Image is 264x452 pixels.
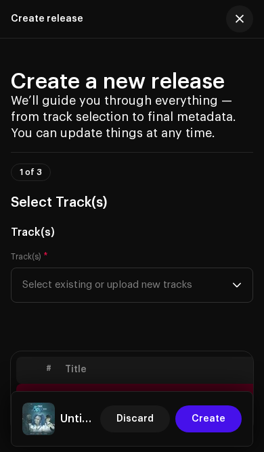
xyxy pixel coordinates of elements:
[11,93,253,141] h4: We’ll guide you through everything — from track selection to final metadata. You can update thing...
[22,268,232,302] span: Select existing or upload new tracks
[11,14,83,24] div: Create release
[116,405,154,432] span: Discard
[38,357,60,384] th: #
[11,71,253,93] h2: Create a new release
[192,405,225,432] span: Create
[232,268,242,302] div: dropdown trigger
[22,403,55,435] img: ffb7033c-96d7-4674-aee4-342ecb63e924
[11,192,253,214] h3: Select Track(s)
[11,224,253,241] h5: Track(s)
[11,251,48,262] label: Track(s)
[100,405,170,432] button: Discard
[60,411,95,427] h5: Untitled
[175,405,242,432] button: Create
[20,168,42,176] span: 1 of 3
